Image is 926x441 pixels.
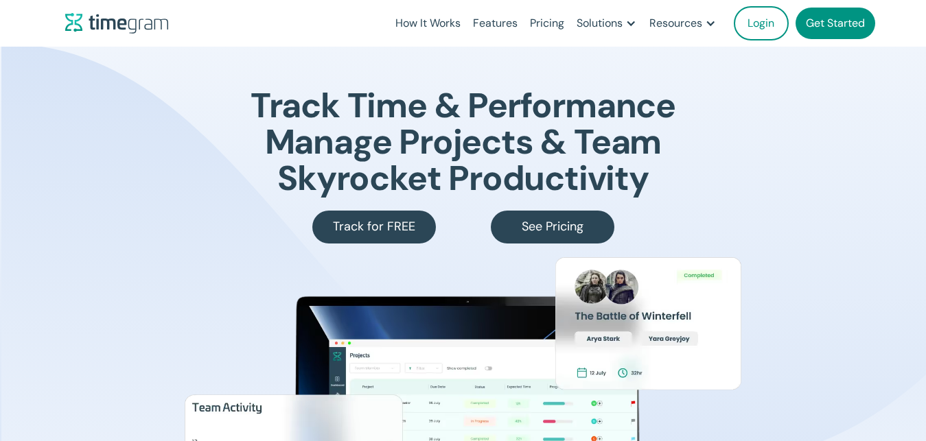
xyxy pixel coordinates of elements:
a: Login [734,6,789,40]
a: Track for FREE [312,211,436,243]
a: Get Started [796,8,875,39]
div: Solutions [577,14,623,33]
a: See Pricing [491,211,614,243]
div: Resources [649,14,702,33]
h1: Track Time & Performance Manage Projects & Team Skyrocket Productivity [251,88,675,197]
